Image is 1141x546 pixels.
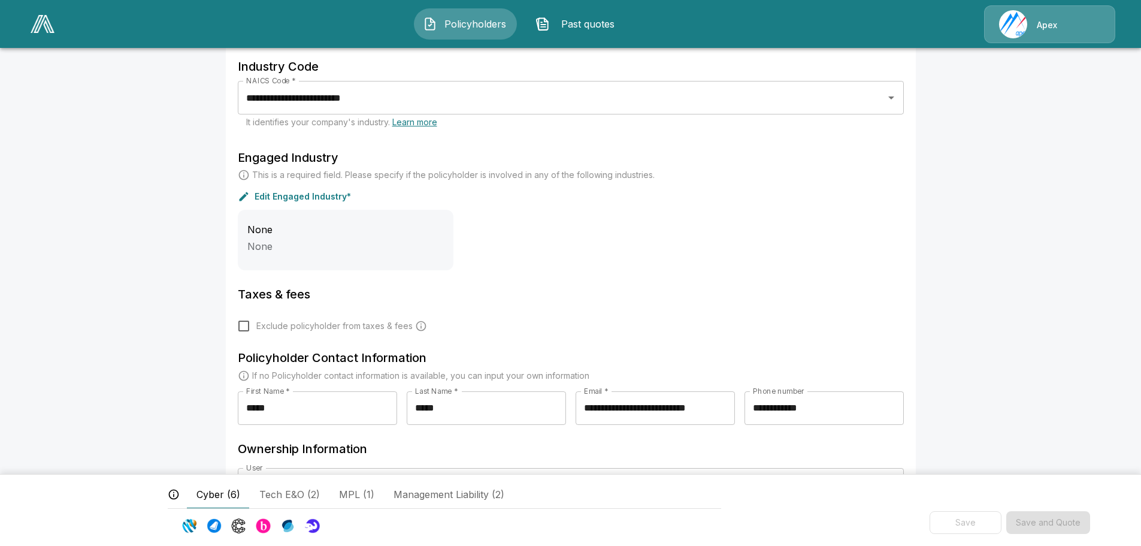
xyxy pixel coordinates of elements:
[196,487,240,502] span: Cyber (6)
[339,487,374,502] span: MPL (1)
[246,76,296,86] label: NAICS Code *
[247,240,273,252] span: None
[415,320,427,332] svg: Carrier and processing fees will still be applied
[305,518,320,533] img: Carrier Logo
[259,487,320,502] span: Tech E&O (2)
[246,117,437,127] span: It identifies your company's industry.
[246,386,290,396] label: First Name *
[231,518,246,533] img: Carrier Logo
[392,117,437,127] a: Learn more
[414,8,517,40] button: Policyholders IconPolicyholders
[238,148,904,167] h6: Engaged Industry
[238,57,904,76] h6: Industry Code
[238,285,904,304] h6: Taxes & fees
[256,320,413,332] span: Exclude policyholder from taxes & fees
[423,17,437,31] img: Policyholders Icon
[415,386,458,396] label: Last Name *
[238,348,904,367] h6: Policyholder Contact Information
[280,518,295,533] img: Carrier Logo
[246,463,263,473] label: User
[442,17,508,31] span: Policyholders
[394,487,504,502] span: Management Liability (2)
[256,518,271,533] img: Carrier Logo
[883,89,900,106] button: Open
[247,224,273,236] span: None
[555,17,621,31] span: Past quotes
[238,439,904,458] h6: Ownership Information
[252,370,589,382] p: If no Policyholder contact information is available, you can input your own information
[252,169,655,181] p: This is a required field. Please specify if the policyholder is involved in any of the following ...
[255,192,351,201] p: Edit Engaged Industry*
[31,15,55,33] img: AA Logo
[753,386,804,396] label: Phone number
[584,386,609,396] label: Email *
[535,17,550,31] img: Past quotes Icon
[526,8,629,40] button: Past quotes IconPast quotes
